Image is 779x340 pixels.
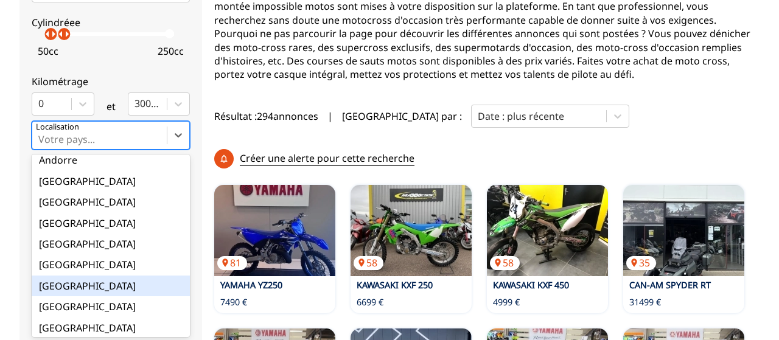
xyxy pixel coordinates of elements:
[46,27,61,41] p: arrow_right
[32,171,190,192] div: [GEOGRAPHIC_DATA]
[220,279,282,291] a: YAMAHA YZ250
[626,256,656,269] p: 35
[54,27,68,41] p: arrow_left
[629,296,661,308] p: 31499 €
[38,44,58,58] p: 50 cc
[493,296,520,308] p: 4999 €
[357,279,433,291] a: KAWASAKI KXF 250
[32,317,190,338] div: [GEOGRAPHIC_DATA]
[342,109,462,123] p: [GEOGRAPHIC_DATA] par :
[32,234,190,254] div: [GEOGRAPHIC_DATA]
[214,185,335,276] a: YAMAHA YZ25081
[490,256,520,269] p: 58
[32,254,190,275] div: [GEOGRAPHIC_DATA]
[32,16,190,29] p: Cylindréee
[623,185,744,276] img: CAN-AM SPYDER RT
[32,75,190,88] p: Kilométrage
[217,256,247,269] p: 81
[487,185,608,276] img: KAWASAKI KXF 450
[36,122,79,133] p: Localisation
[629,279,711,291] a: CAN-AM SPYDER RT
[107,100,116,113] p: et
[487,185,608,276] a: KAWASAKI KXF 45058
[38,134,41,145] input: Votre pays...Votre position[GEOGRAPHIC_DATA]Andorre[GEOGRAPHIC_DATA][GEOGRAPHIC_DATA][GEOGRAPHIC_...
[158,44,184,58] p: 250 cc
[240,151,414,165] p: Créer une alerte pour cette recherche
[32,150,190,170] div: Andorre
[134,98,137,109] input: 300000
[214,185,335,276] img: YAMAHA YZ250
[32,192,190,212] div: [GEOGRAPHIC_DATA]
[357,296,383,308] p: 6699 €
[214,109,318,123] span: Résultat : 294 annonces
[354,256,383,269] p: 58
[32,276,190,296] div: [GEOGRAPHIC_DATA]
[623,185,744,276] a: CAN-AM SPYDER RT35
[32,296,190,317] div: [GEOGRAPHIC_DATA]
[60,27,74,41] p: arrow_right
[40,27,55,41] p: arrow_left
[32,213,190,234] div: [GEOGRAPHIC_DATA]
[220,296,247,308] p: 7490 €
[351,185,472,276] img: KAWASAKI KXF 250
[351,185,472,276] a: KAWASAKI KXF 25058
[493,279,569,291] a: KAWASAKI KXF 450
[327,109,333,123] span: |
[38,98,41,109] input: 0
